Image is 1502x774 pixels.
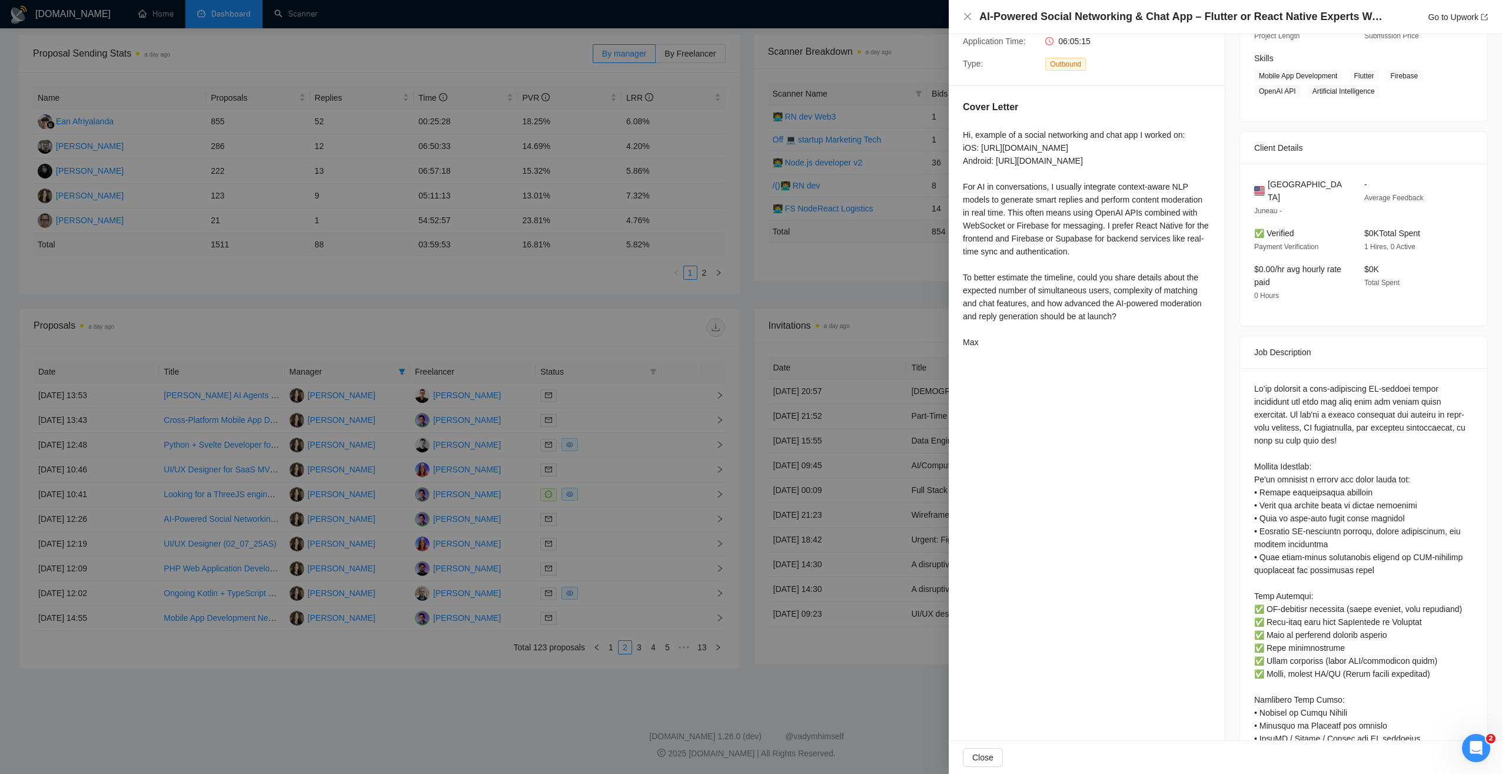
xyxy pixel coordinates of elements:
[1254,184,1265,197] img: 🇺🇸
[1254,85,1301,98] span: OpenAI API
[1364,32,1419,40] span: Submission Price
[979,9,1385,24] h4: AI-Powered Social Networking & Chat App – Flutter or React Native Experts Wanted
[963,748,1003,767] button: Close
[1364,243,1415,251] span: 1 Hires, 0 Active
[1254,229,1294,238] span: ✅ Verified
[1254,207,1282,215] span: Juneau -
[1462,734,1490,762] iframe: Intercom live chat
[1058,37,1091,46] span: 06:05:15
[1364,264,1379,274] span: $0K
[1349,70,1378,82] span: Flutter
[1486,734,1496,743] span: 2
[1045,58,1086,71] span: Outbound
[1254,32,1300,40] span: Project Length
[1254,243,1318,251] span: Payment Verification
[1481,14,1488,21] span: export
[1254,70,1342,82] span: Mobile App Development
[972,751,993,764] span: Close
[1268,178,1345,204] span: [GEOGRAPHIC_DATA]
[963,128,1211,349] div: Hi, example of a social networking and chat app I worked on: iOS: [URL][DOMAIN_NAME] Android: [UR...
[1364,194,1424,202] span: Average Feedback
[1364,229,1420,238] span: $0K Total Spent
[1428,12,1488,22] a: Go to Upworkexport
[1364,279,1400,287] span: Total Spent
[1254,336,1473,368] div: Job Description
[1045,37,1054,45] span: clock-circle
[963,100,1018,114] h5: Cover Letter
[1308,85,1380,98] span: Artificial Intelligence
[963,12,972,21] span: close
[1254,132,1473,164] div: Client Details
[1385,70,1423,82] span: Firebase
[1254,54,1274,63] span: Skills
[1364,180,1367,189] span: -
[1254,292,1279,300] span: 0 Hours
[963,59,983,68] span: Type:
[963,37,1026,46] span: Application Time:
[963,12,972,22] button: Close
[1254,264,1341,287] span: $0.00/hr avg hourly rate paid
